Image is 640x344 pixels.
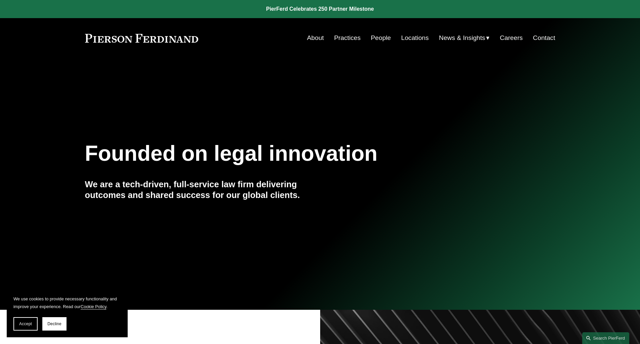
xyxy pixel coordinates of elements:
[19,322,32,326] span: Accept
[582,332,629,344] a: Search this site
[42,317,67,331] button: Decline
[85,179,320,201] h4: We are a tech-driven, full-service law firm delivering outcomes and shared success for our global...
[47,322,61,326] span: Decline
[81,304,106,309] a: Cookie Policy
[7,288,128,337] section: Cookie banner
[13,295,121,310] p: We use cookies to provide necessary functionality and improve your experience. Read our .
[439,32,490,44] a: folder dropdown
[307,32,324,44] a: About
[13,317,38,331] button: Accept
[401,32,429,44] a: Locations
[85,141,477,166] h1: Founded on legal innovation
[334,32,360,44] a: Practices
[371,32,391,44] a: People
[500,32,523,44] a: Careers
[533,32,555,44] a: Contact
[439,32,485,44] span: News & Insights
